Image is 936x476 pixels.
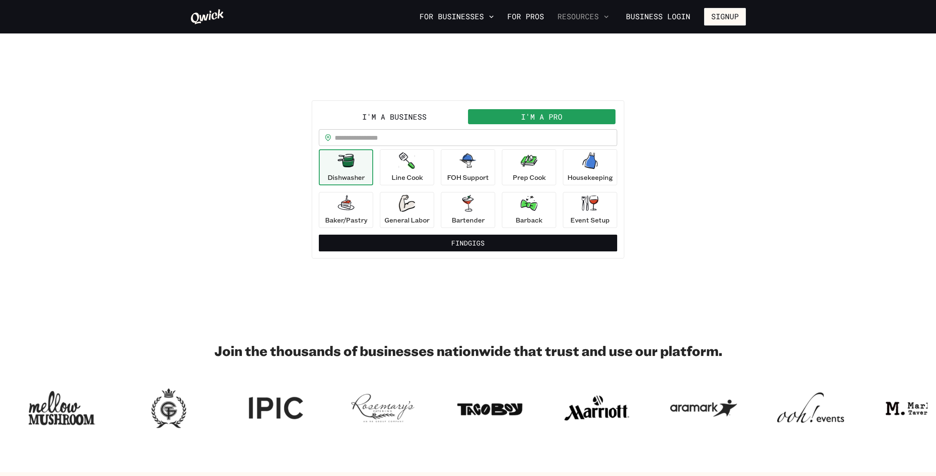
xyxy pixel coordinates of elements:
button: Bartender [441,192,495,228]
button: For Businesses [416,10,497,24]
img: Logo for ooh events [777,386,844,431]
p: Baker/Pastry [325,215,367,225]
img: Logo for Rosemary's Catering [349,386,416,431]
button: Housekeeping [563,149,617,185]
button: I'm a Business [320,109,468,124]
a: Business Login [619,8,697,26]
button: Resources [554,10,612,24]
button: Baker/Pastry [319,192,373,228]
img: Logo for Marriott [563,386,630,431]
button: Signup [704,8,746,26]
p: FOH Support [447,172,489,182]
img: Logo for Aramark [670,386,737,431]
p: Prep Cook [513,172,546,182]
button: I'm a Pro [468,109,616,124]
img: Logo for Mellow Mushroom [28,386,95,431]
p: Dishwasher [328,172,365,182]
p: Line Cook [392,172,423,182]
button: FOH Support [441,149,495,185]
img: Logo for IPIC [242,386,309,431]
img: Logo for Georgian Terrace [135,386,202,431]
p: Barback [516,215,542,225]
p: Housekeeping [567,172,613,182]
a: For Pros [504,10,547,24]
p: Event Setup [570,215,610,225]
h2: Join the thousands of businesses nationwide that trust and use our platform. [190,342,746,359]
button: Line Cook [380,149,434,185]
button: Barback [502,192,556,228]
p: General Labor [384,215,430,225]
h2: PICK UP A SHIFT! [312,75,624,92]
button: FindGigs [319,235,617,251]
button: Prep Cook [502,149,556,185]
button: Dishwasher [319,149,373,185]
img: Logo for Taco Boy [456,386,523,431]
button: Event Setup [563,192,617,228]
p: Bartender [452,215,485,225]
button: General Labor [380,192,434,228]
